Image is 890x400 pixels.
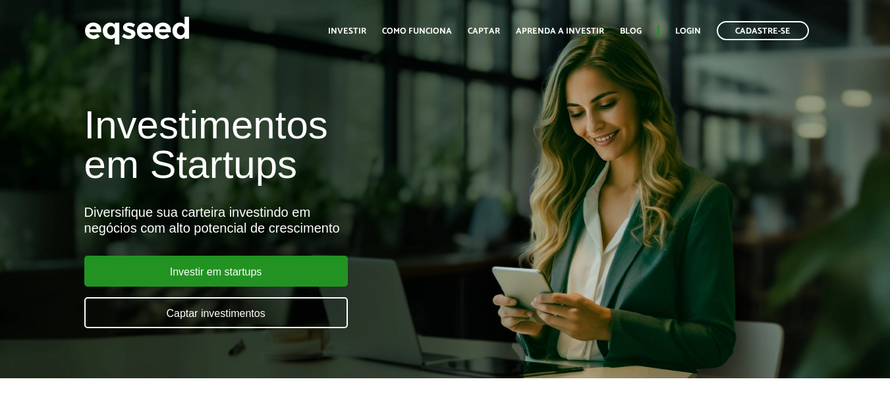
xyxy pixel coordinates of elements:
[84,297,348,328] a: Captar investimentos
[516,27,604,36] a: Aprenda a investir
[468,27,500,36] a: Captar
[717,21,809,40] a: Cadastre-se
[84,204,510,236] div: Diversifique sua carteira investindo em negócios com alto potencial de crescimento
[84,13,190,48] img: EqSeed
[382,27,452,36] a: Como funciona
[675,27,701,36] a: Login
[328,27,366,36] a: Investir
[620,27,642,36] a: Blog
[84,256,348,287] a: Investir em startups
[84,105,510,185] h1: Investimentos em Startups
